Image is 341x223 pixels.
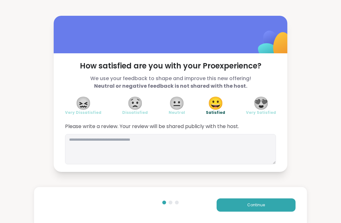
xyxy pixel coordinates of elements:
[65,61,276,71] span: How satisfied are you with your Pro experience?
[122,110,148,115] span: Dissatisfied
[65,123,276,130] span: Please write a review. Your review will be shared publicly with the host.
[246,110,276,115] span: Very Satisfied
[208,97,224,109] span: 😀
[217,198,296,212] button: Continue
[169,110,185,115] span: Neutral
[75,97,91,109] span: 😖
[94,82,247,90] b: Neutral or negative feedback is not shared with the host.
[169,97,185,109] span: 😐
[247,202,265,208] span: Continue
[127,97,143,109] span: 😟
[65,110,101,115] span: Very Dissatisfied
[243,14,306,77] img: ShareWell Logomark
[206,110,225,115] span: Satisfied
[253,97,269,109] span: 😍
[65,75,276,90] span: We use your feedback to shape and improve this new offering!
